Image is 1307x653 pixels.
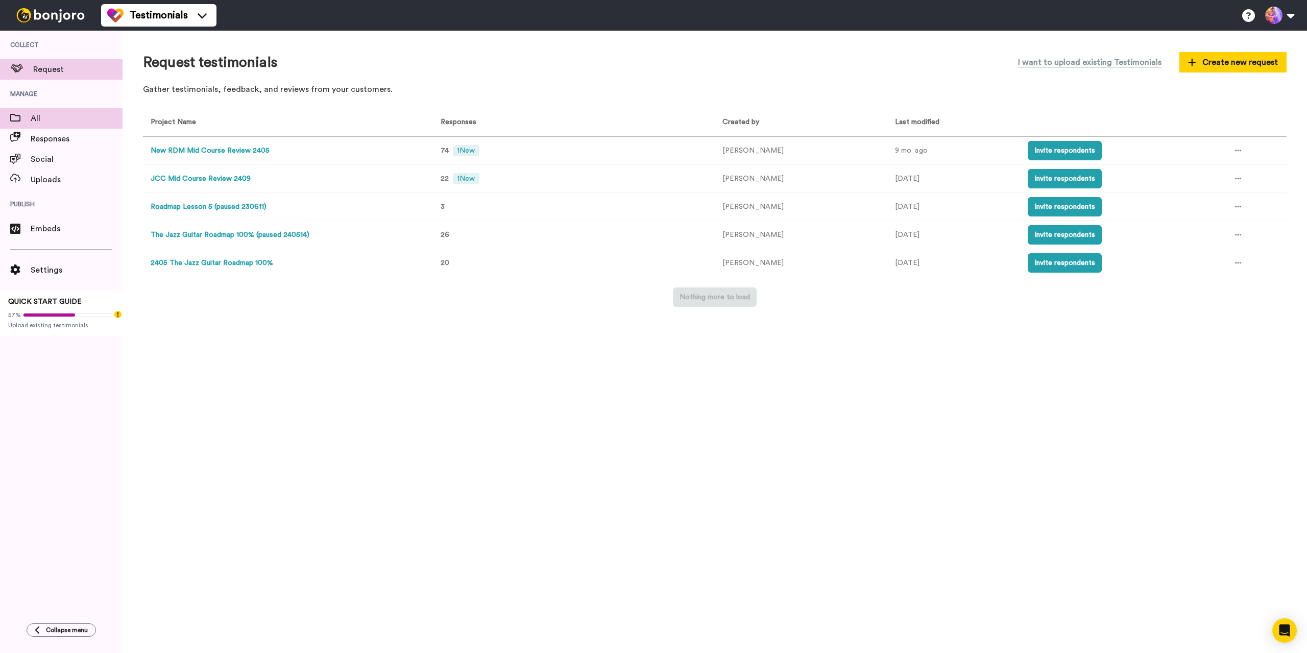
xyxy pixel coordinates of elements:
[31,264,123,276] span: Settings
[441,259,449,267] span: 20
[673,287,757,307] button: Nothing more to load
[887,109,1020,137] th: Last modified
[715,109,887,137] th: Created by
[31,133,123,145] span: Responses
[107,7,124,23] img: tm-color.svg
[715,137,887,165] td: [PERSON_NAME]
[143,55,277,70] h1: Request testimonials
[143,109,429,137] th: Project Name
[441,175,449,182] span: 22
[887,137,1020,165] td: 9 mo. ago
[151,230,309,240] button: The Jazz Guitar Roadmap 100% (paused 240514)
[453,173,479,184] span: 1 New
[1272,618,1297,643] div: Open Intercom Messenger
[1188,56,1278,68] span: Create new request
[887,249,1020,277] td: [DATE]
[1010,51,1169,74] button: I want to upload existing Testimonials
[1018,56,1161,68] span: I want to upload existing Testimonials
[715,165,887,193] td: [PERSON_NAME]
[715,249,887,277] td: [PERSON_NAME]
[46,626,88,634] span: Collapse menu
[12,8,89,22] img: bj-logo-header-white.svg
[151,146,270,156] button: New RDM Mid Course Review 2405
[113,310,123,319] div: Tooltip anchor
[1028,253,1102,273] button: Invite respondents
[1028,141,1102,160] button: Invite respondents
[151,202,267,212] button: Roadmap Lesson 5 (paused 230611)
[8,311,21,319] span: 57%
[8,321,114,329] span: Upload existing testimonials
[1179,52,1287,72] button: Create new request
[143,84,1287,95] p: Gather testimonials, feedback, and reviews from your customers.
[1028,225,1102,245] button: Invite respondents
[887,221,1020,249] td: [DATE]
[887,193,1020,221] td: [DATE]
[1028,197,1102,216] button: Invite respondents
[33,63,123,76] span: Request
[1028,169,1102,188] button: Invite respondents
[130,8,188,22] span: Testimonials
[31,153,123,165] span: Social
[31,174,123,186] span: Uploads
[31,112,123,125] span: All
[887,165,1020,193] td: [DATE]
[441,147,449,154] span: 74
[27,623,96,637] button: Collapse menu
[437,118,476,126] span: Responses
[453,145,479,156] span: 1 New
[151,258,273,269] button: 2405 The Jazz Guitar Roadmap 100%
[151,174,251,184] button: JCC Mid Course Review 2409
[441,203,445,210] span: 3
[441,231,449,238] span: 26
[31,223,123,235] span: Embeds
[8,298,82,305] span: QUICK START GUIDE
[715,221,887,249] td: [PERSON_NAME]
[715,193,887,221] td: [PERSON_NAME]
